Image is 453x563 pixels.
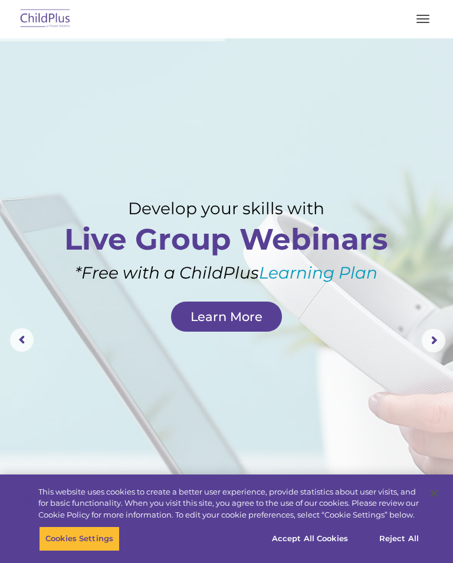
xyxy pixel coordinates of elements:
[171,302,282,332] a: Learn More
[38,486,421,521] div: This website uses cookies to create a better user experience, provide statistics about user visit...
[362,526,436,551] button: Reject All
[39,526,120,551] button: Cookies Settings
[62,199,390,218] rs-layer: Develop your skills with
[18,5,73,33] img: ChildPlus by Procare Solutions
[421,480,447,506] button: Close
[39,224,413,254] rs-layer: Live Group Webinars
[259,263,377,283] a: Learning Plan
[62,263,390,283] rs-layer: *Free with a ChildPlus
[265,526,354,551] button: Accept All Cookies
